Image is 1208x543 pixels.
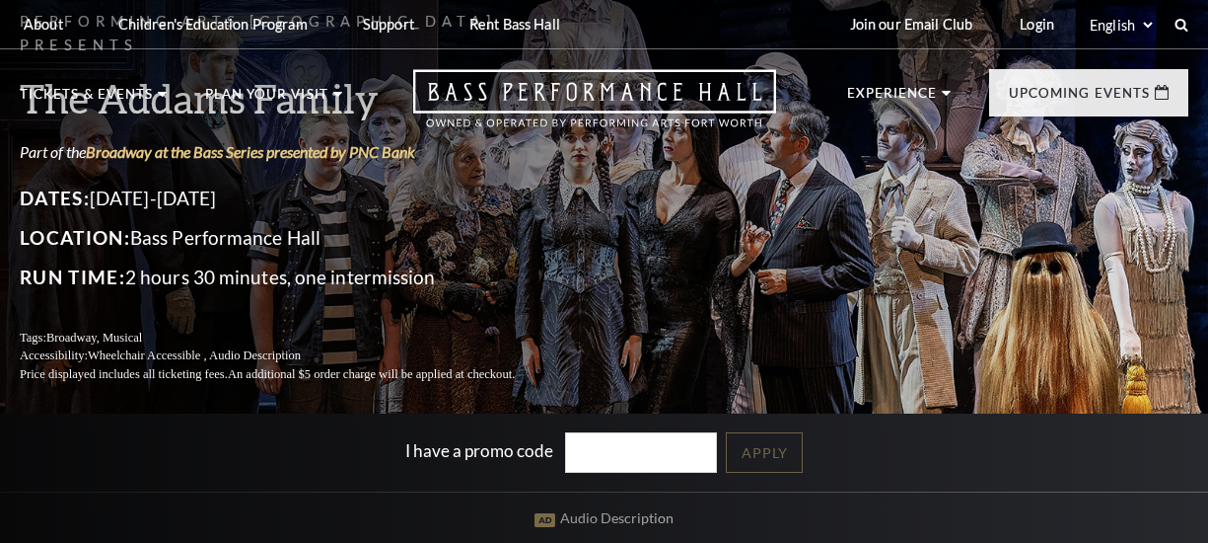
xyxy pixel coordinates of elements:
select: Select: [1086,16,1156,35]
p: Experience [847,87,938,111]
span: Dates: [20,187,90,209]
p: Price displayed includes all ticketing fees. [20,365,562,384]
p: Support [363,16,414,33]
p: About [24,16,63,33]
span: Run Time: [20,266,125,288]
p: Plan Your Visit [205,88,328,112]
p: Accessibility: [20,347,562,365]
span: Broadway, Musical [46,331,142,345]
p: Rent Bass Hall [469,16,560,33]
p: Upcoming Events [1009,87,1150,111]
span: An additional $5 order charge will be applied at checkout. [228,367,515,381]
p: [DATE]-[DATE] [20,183,562,214]
span: Location: [20,226,130,249]
p: Part of the [20,141,562,163]
label: I have a promo code [405,440,553,461]
span: Wheelchair Accessible , Audio Description [88,349,301,362]
p: Children's Education Program [118,16,308,33]
p: 2 hours 30 minutes, one intermission [20,262,562,293]
a: Broadway at the Bass Series presented by PNC Bank [86,142,415,161]
p: Tags: [20,329,562,348]
p: Bass Performance Hall [20,222,562,254]
p: Tickets & Events [20,88,153,112]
